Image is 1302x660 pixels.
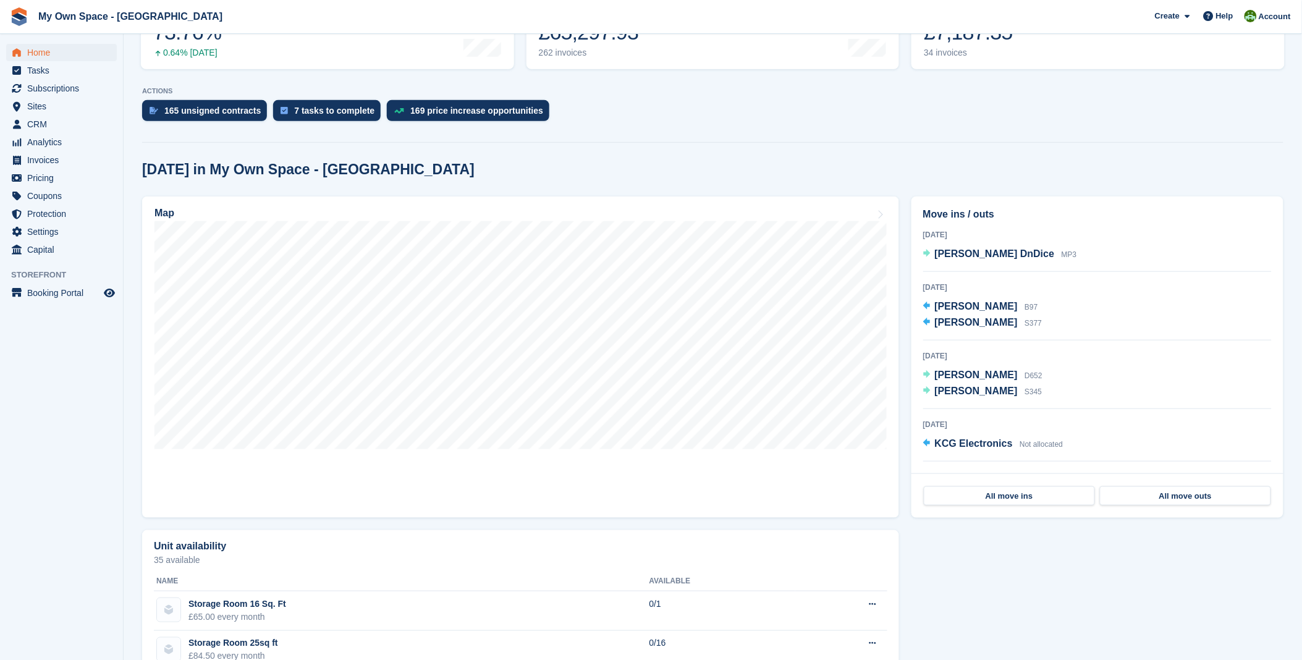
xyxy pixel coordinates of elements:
[27,80,101,97] span: Subscriptions
[923,247,1077,263] a: [PERSON_NAME] DnDice MP3
[935,386,1018,396] span: [PERSON_NAME]
[294,106,374,116] div: 7 tasks to complete
[6,241,117,258] a: menu
[935,370,1018,380] span: [PERSON_NAME]
[1245,10,1257,22] img: Keely
[27,151,101,169] span: Invoices
[923,384,1042,400] a: [PERSON_NAME] S345
[6,284,117,302] a: menu
[6,223,117,240] a: menu
[10,7,28,26] img: stora-icon-8386f47178a22dfd0bd8f6a31ec36ba5ce8667c1dd55bd0f319d3a0aa187defe.svg
[188,611,286,624] div: £65.00 every month
[154,541,226,552] h2: Unit availability
[1259,11,1291,23] span: Account
[1025,303,1038,311] span: B97
[1025,319,1042,328] span: S377
[923,282,1272,293] div: [DATE]
[935,438,1013,449] span: KCG Electronics
[27,62,101,79] span: Tasks
[1025,371,1042,380] span: D652
[188,598,286,611] div: Storage Room 16 Sq. Ft
[27,223,101,240] span: Settings
[1100,486,1271,506] a: All move outs
[410,106,543,116] div: 169 price increase opportunities
[924,48,1013,58] div: 34 invoices
[6,151,117,169] a: menu
[924,486,1095,506] a: All move ins
[27,284,101,302] span: Booking Portal
[164,106,261,116] div: 165 unsigned contracts
[6,80,117,97] a: menu
[33,6,227,27] a: My Own Space - [GEOGRAPHIC_DATA]
[6,116,117,133] a: menu
[649,591,796,631] td: 0/1
[923,472,1272,483] div: [DATE]
[6,205,117,222] a: menu
[923,419,1272,430] div: [DATE]
[539,48,639,58] div: 262 invoices
[157,598,180,622] img: blank-unit-type-icon-ffbac7b88ba66c5e286b0e438baccc4b9c83835d4c34f86887a83fc20ec27e7b.svg
[6,187,117,205] a: menu
[142,197,899,518] a: Map
[27,44,101,61] span: Home
[27,169,101,187] span: Pricing
[923,368,1042,384] a: [PERSON_NAME] D652
[27,116,101,133] span: CRM
[150,107,158,114] img: contract_signature_icon-13c848040528278c33f63329250d36e43548de30e8caae1d1a13099fd9432cc5.svg
[923,350,1272,362] div: [DATE]
[11,269,123,281] span: Storefront
[27,205,101,222] span: Protection
[923,315,1042,331] a: [PERSON_NAME] S377
[27,98,101,115] span: Sites
[102,286,117,300] a: Preview store
[6,44,117,61] a: menu
[273,100,387,127] a: 7 tasks to complete
[27,187,101,205] span: Coupons
[153,48,221,58] div: 0.64% [DATE]
[6,98,117,115] a: menu
[935,317,1018,328] span: [PERSON_NAME]
[1025,387,1042,396] span: S345
[27,241,101,258] span: Capital
[6,62,117,79] a: menu
[6,133,117,151] a: menu
[188,637,278,650] div: Storage Room 25sq ft
[1155,10,1180,22] span: Create
[1020,440,1063,449] span: Not allocated
[154,556,887,564] p: 35 available
[1216,10,1233,22] span: Help
[923,207,1272,222] h2: Move ins / outs
[394,108,404,114] img: price_increase_opportunities-93ffe204e8149a01c8c9dc8f82e8f89637d9d84a8eef4429ea346261dce0b2c0.svg
[142,87,1283,95] p: ACTIONS
[923,436,1063,452] a: KCG Electronics Not allocated
[27,133,101,151] span: Analytics
[923,229,1272,240] div: [DATE]
[6,169,117,187] a: menu
[935,301,1018,311] span: [PERSON_NAME]
[923,299,1038,315] a: [PERSON_NAME] B97
[935,248,1055,259] span: [PERSON_NAME] DnDice
[142,161,475,178] h2: [DATE] in My Own Space - [GEOGRAPHIC_DATA]
[154,572,649,591] th: Name
[1062,250,1077,259] span: MP3
[387,100,556,127] a: 169 price increase opportunities
[649,572,796,591] th: Available
[142,100,273,127] a: 165 unsigned contracts
[281,107,288,114] img: task-75834270c22a3079a89374b754ae025e5fb1db73e45f91037f5363f120a921f8.svg
[154,208,174,219] h2: Map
